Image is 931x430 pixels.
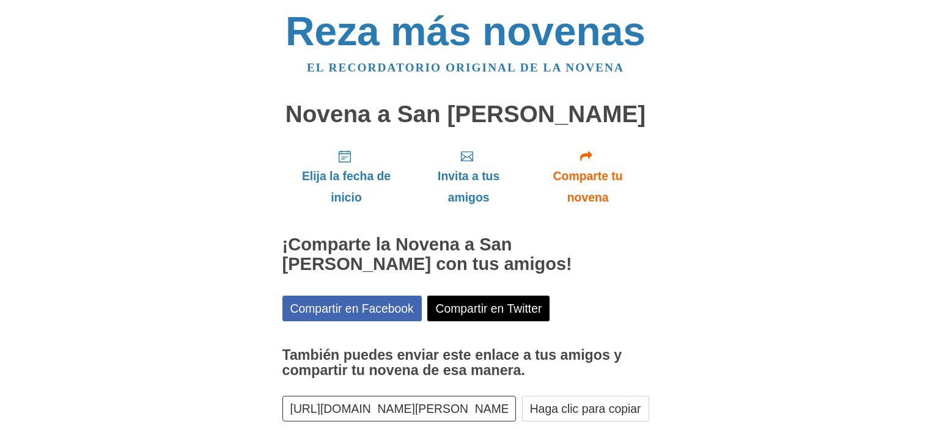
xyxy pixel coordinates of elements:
[307,61,624,74] a: El recordatorio original de la novena
[282,139,411,214] a: Elija la fecha de inicio
[282,347,622,379] font: También puedes enviar este enlace a tus amigos y compartir tu novena de esa manera.
[285,101,646,127] font: Novena a San [PERSON_NAME]
[435,302,542,315] font: Compartir en Twitter
[285,9,646,54] a: Reza más novenas
[411,139,527,214] a: Invita a tus amigos
[290,302,414,315] font: Compartir en Facebook
[282,296,422,321] a: Compartir en Facebook
[527,139,649,214] a: Comparte tu novena
[553,170,623,204] font: Comparte tu novena
[438,170,499,204] font: Invita a tus amigos
[427,296,550,321] a: Compartir en Twitter
[530,402,641,415] font: Haga clic para copiar
[522,396,649,421] button: Haga clic para copiar
[302,170,391,204] font: Elija la fecha de inicio
[282,235,572,274] font: ¡Comparte la Novena a San [PERSON_NAME] con tus amigos!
